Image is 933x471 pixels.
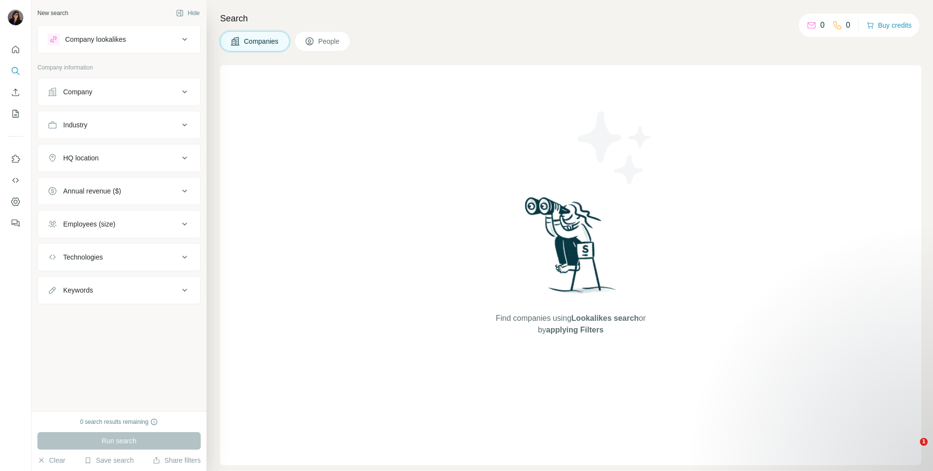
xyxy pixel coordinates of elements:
img: Avatar [8,10,23,25]
div: Employees (size) [63,219,115,229]
div: Industry [63,120,87,130]
button: Company [38,80,200,104]
span: applying Filters [546,326,604,334]
iframe: Intercom live chat [900,438,923,461]
img: Surfe Illustration - Woman searching with binoculars [520,194,622,303]
button: Clear [37,455,65,465]
button: Feedback [8,214,23,232]
button: Search [8,62,23,80]
button: Hide [169,6,207,20]
div: New search [37,9,68,17]
div: HQ location [63,153,99,163]
button: Share filters [153,455,201,465]
span: People [318,36,341,46]
button: Industry [38,113,200,137]
p: Company information [37,63,201,72]
button: HQ location [38,146,200,170]
button: Company lookalikes [38,28,200,51]
h4: Search [220,12,921,25]
span: Find companies using or by [493,313,648,336]
span: 1 [920,438,928,446]
button: Employees (size) [38,212,200,236]
p: 0 [820,19,825,31]
div: Annual revenue ($) [63,186,121,196]
img: Surfe Illustration - Stars [571,104,658,192]
button: Dashboard [8,193,23,210]
button: Keywords [38,279,200,302]
button: Annual revenue ($) [38,179,200,203]
span: Lookalikes search [571,314,639,322]
p: 0 [846,19,850,31]
button: Quick start [8,41,23,58]
div: Keywords [63,285,93,295]
span: Companies [244,36,279,46]
button: My lists [8,105,23,122]
div: 0 search results remaining [80,418,158,426]
button: Technologies [38,245,200,269]
button: Buy credits [866,18,912,32]
button: Save search [84,455,134,465]
button: Enrich CSV [8,84,23,101]
div: Company [63,87,92,97]
button: Use Surfe on LinkedIn [8,150,23,168]
div: Company lookalikes [65,35,126,44]
button: Use Surfe API [8,172,23,189]
div: Technologies [63,252,103,262]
